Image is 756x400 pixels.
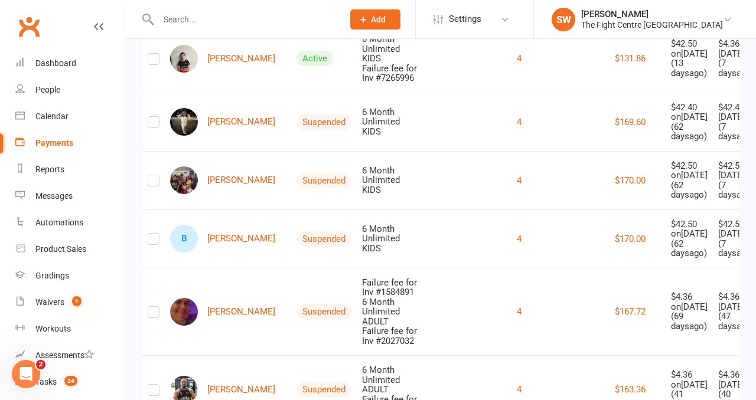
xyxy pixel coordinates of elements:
[170,166,275,194] a: Isi Ahovelo[PERSON_NAME]
[36,360,45,369] span: 2
[15,316,125,342] a: Workouts
[170,108,198,136] img: Florence Ahovelo
[35,271,69,280] div: Gradings
[517,115,522,129] button: 4
[671,161,708,181] div: $42.50 on [DATE]
[35,191,73,201] div: Messages
[671,181,708,200] div: ( 62 days ago)
[170,108,275,136] a: Florence Ahovelo[PERSON_NAME]
[371,15,386,24] span: Add
[615,173,646,188] button: $170.00
[35,377,57,386] div: Tasks
[671,39,708,58] div: $42.50 on [DATE]
[170,225,275,253] a: B[PERSON_NAME]
[15,263,125,289] a: Gradings
[581,9,723,19] div: [PERSON_NAME]
[362,224,419,254] div: 6 Month Unlimited KIDS
[296,173,351,188] div: Suspended
[449,6,481,32] span: Settings
[15,369,125,395] a: Tasks 24
[14,12,44,41] a: Clubworx
[170,298,275,326] a: Sarah Kolope[PERSON_NAME]
[296,114,351,130] div: Suspended
[12,360,40,388] iframe: Intercom live chat
[362,107,419,137] div: 6 Month Unlimited KIDS
[15,156,125,183] a: Reports
[615,304,646,319] button: $167.72
[155,11,335,28] input: Search...
[15,183,125,209] a: Messages
[671,219,708,239] div: $42.50 on [DATE]
[517,304,522,319] button: 4
[35,138,73,147] div: Payments
[35,324,71,333] div: Workouts
[362,365,419,395] div: 6 Month Unlimited ADULT
[671,239,708,258] div: ( 62 days ago)
[362,297,419,327] div: 6 Month Unlimited ADULT
[296,382,351,397] div: Suspended
[296,51,333,66] div: Active
[15,103,125,130] a: Calendar
[362,64,419,83] div: Failure fee for Inv #7265996
[362,326,419,346] div: Failure fee for Inv #2027032
[517,232,522,246] button: 4
[296,304,351,319] div: Suspended
[35,297,64,307] div: Waivers
[671,312,708,331] div: ( 69 days ago)
[15,342,125,369] a: Assessments
[671,370,708,389] div: $4.36 on [DATE]
[552,8,575,31] div: SW
[517,173,522,188] button: 4
[671,58,708,78] div: ( 13 days ago)
[35,58,76,68] div: Dashboard
[350,9,400,29] button: Add
[35,112,69,121] div: Calendar
[170,298,198,326] img: Sarah Kolope
[35,350,94,360] div: Assessments
[15,289,125,316] a: Waivers 1
[362,166,419,195] div: 6 Month Unlimited KIDS
[64,376,77,386] span: 24
[517,382,522,396] button: 4
[15,209,125,236] a: Automations
[615,382,646,396] button: $163.36
[615,232,646,246] button: $170.00
[15,130,125,156] a: Payments
[362,278,419,297] div: Failure fee for Inv #1584891
[35,244,86,254] div: Product Sales
[615,115,646,129] button: $169.60
[671,122,708,142] div: ( 62 days ago)
[170,45,198,73] img: Joseph Dawes
[581,19,723,30] div: The Fight Centre [GEOGRAPHIC_DATA]
[170,225,198,253] div: Billy Ahovelo
[35,85,60,94] div: People
[15,236,125,263] a: Product Sales
[15,50,125,77] a: Dashboard
[35,218,83,227] div: Automations
[170,166,198,194] img: Isi Ahovelo
[35,165,64,174] div: Reports
[72,296,82,306] span: 1
[671,103,708,122] div: $42.40 on [DATE]
[671,292,708,312] div: $4.36 on [DATE]
[517,51,522,65] button: 4
[170,45,275,73] a: Joseph Dawes[PERSON_NAME]
[15,77,125,103] a: People
[615,51,646,65] button: $131.86
[362,34,419,64] div: 6 Month Unlimited KIDS
[296,231,351,247] div: Suspended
